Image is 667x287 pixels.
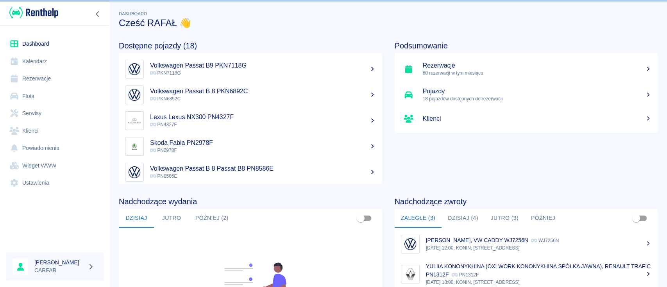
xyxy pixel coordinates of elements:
[423,62,652,70] h5: Rezerwacje
[127,87,142,102] img: Image
[6,174,104,192] a: Ustawienia
[119,134,382,159] a: ImageSkoda Fabia PN2978F PN2978F
[6,157,104,175] a: Widget WWW
[119,41,382,50] h4: Dostępne pojazdy (18)
[119,82,382,108] a: ImageVolkswagen Passat B 8 PKN6892C PKN6892C
[6,122,104,140] a: Klienci
[395,108,658,130] a: Klienci
[426,244,652,251] p: [DATE] 12:00, KONIN, [STREET_ADDRESS]
[426,237,528,243] p: [PERSON_NAME], VW CADDY WJ7256N
[403,237,418,251] img: Image
[395,231,658,257] a: Image[PERSON_NAME], VW CADDY WJ7256N WJ7256N[DATE] 12:00, KONIN, [STREET_ADDRESS]
[150,148,177,153] span: PN2978F
[119,197,382,206] h4: Nadchodzące wydania
[9,6,58,19] img: Renthelp logo
[150,165,376,173] h5: Volkswagen Passat B 8 Passat B8 PN8586E
[403,267,418,282] img: Image
[426,279,652,286] p: [DATE] 13:00, KONIN, [STREET_ADDRESS]
[150,122,177,127] span: PN4327F
[395,41,658,50] h4: Podsumowanie
[119,18,658,29] h3: Cześć RAFAŁ 👋
[34,258,84,266] h6: [PERSON_NAME]
[150,70,181,76] span: PKN7118G
[484,209,524,228] button: Jutro (3)
[92,9,104,19] button: Zwiń nawigację
[6,105,104,122] a: Serwisy
[6,53,104,70] a: Kalendarz
[423,87,652,95] h5: Pojazdy
[150,173,177,179] span: PN8586E
[119,159,382,185] a: ImageVolkswagen Passat B 8 Passat B8 PN8586E PN8586E
[395,197,658,206] h4: Nadchodzące zwroty
[127,139,142,154] img: Image
[119,56,382,82] a: ImageVolkswagen Passat B9 PKN7118G PKN7118G
[442,209,485,228] button: Dzisiaj (4)
[154,209,189,228] button: Jutro
[6,87,104,105] a: Flota
[189,209,235,228] button: Później (2)
[423,115,652,123] h5: Klienci
[34,266,84,275] p: CARFAR
[423,70,652,77] p: 60 rezerwacji w tym miesiącu
[6,35,104,53] a: Dashboard
[150,62,376,70] h5: Volkswagen Passat B9 PKN7118G
[150,87,376,95] h5: Volkswagen Passat B 8 PKN6892C
[6,6,58,19] a: Renthelp logo
[119,11,147,16] span: Dashboard
[119,108,382,134] a: ImageLexus Lexus NX300 PN4327F PN4327F
[6,70,104,87] a: Rezerwacje
[127,113,142,128] img: Image
[525,209,561,228] button: Później
[531,238,559,243] p: WJ7256N
[452,272,479,278] p: PN1312F
[150,96,181,102] span: PKN6892C
[127,62,142,77] img: Image
[629,211,644,226] span: Pokaż przypisane tylko do mnie
[423,95,652,102] p: 18 pojazdów dostępnych do rezerwacji
[353,211,368,226] span: Pokaż przypisane tylko do mnie
[150,139,376,147] h5: Skoda Fabia PN2978F
[395,209,442,228] button: Zaległe (3)
[119,209,154,228] button: Dzisiaj
[395,56,658,82] a: Rezerwacje60 rezerwacji w tym miesiącu
[426,263,651,278] p: YULIIA KONONYKHINA (OXI WORK KONONYKHINA SPÓŁKA JAWNA), RENAULT TRAFIC PN1312F
[395,82,658,108] a: Pojazdy18 pojazdów dostępnych do rezerwacji
[150,113,376,121] h5: Lexus Lexus NX300 PN4327F
[127,165,142,180] img: Image
[6,139,104,157] a: Powiadomienia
